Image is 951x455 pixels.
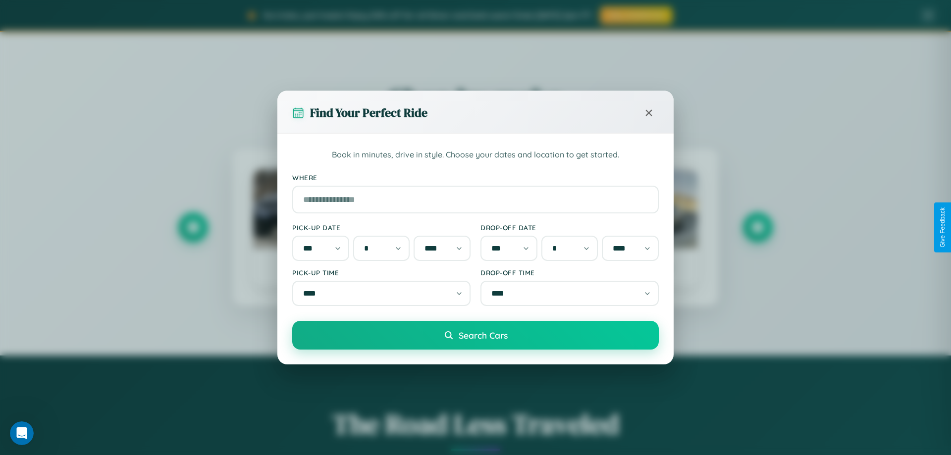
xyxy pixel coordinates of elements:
p: Book in minutes, drive in style. Choose your dates and location to get started. [292,149,659,161]
h3: Find Your Perfect Ride [310,104,427,121]
label: Drop-off Time [480,268,659,277]
button: Search Cars [292,321,659,350]
label: Pick-up Date [292,223,471,232]
label: Drop-off Date [480,223,659,232]
label: Pick-up Time [292,268,471,277]
span: Search Cars [459,330,508,341]
label: Where [292,173,659,182]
